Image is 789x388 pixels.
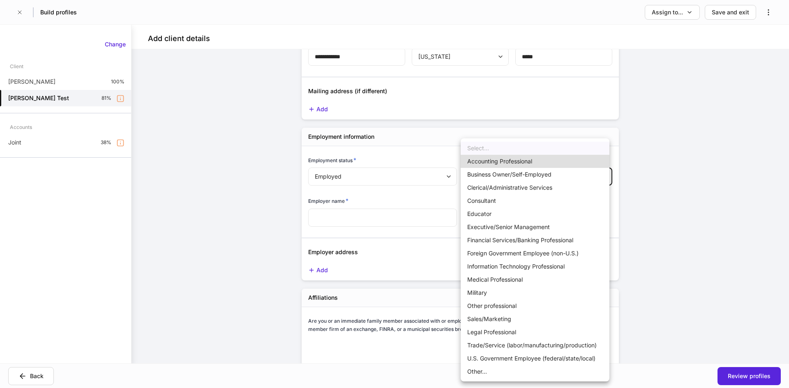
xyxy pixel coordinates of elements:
[461,168,609,181] li: Business Owner/Self-Employed
[461,365,609,378] li: Other...
[461,273,609,286] li: Medical Professional
[461,207,609,220] li: Educator
[461,352,609,365] li: U.S. Government Employee (federal/state/local)
[461,194,609,207] li: Consultant
[461,155,609,168] li: Accounting Professional
[461,339,609,352] li: Trade/Service (labor/manufacturing/production)
[461,220,609,234] li: Executive/Senior Management
[461,234,609,247] li: Financial Services/Banking Professional
[461,299,609,312] li: Other professional
[461,326,609,339] li: Legal Professional
[461,247,609,260] li: Foreign Government Employee (non-U.S.)
[461,286,609,299] li: Military
[461,260,609,273] li: Information Technology Professional
[461,181,609,194] li: Clerical/Administrative Services
[461,312,609,326] li: Sales/Marketing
